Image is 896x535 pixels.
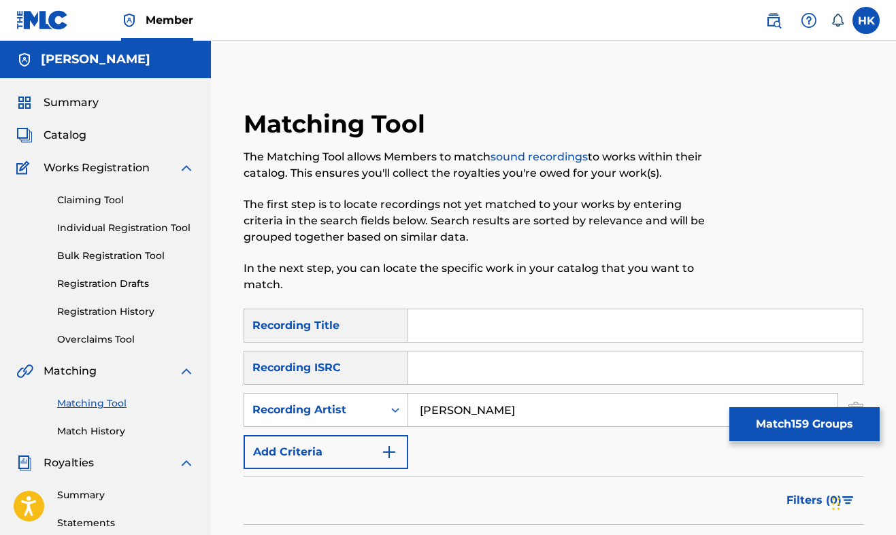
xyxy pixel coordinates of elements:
img: Royalties [16,455,33,471]
a: Statements [57,516,195,530]
img: MLC Logo [16,10,69,30]
span: Summary [44,94,99,111]
img: expand [178,160,195,176]
span: Member [146,12,193,28]
img: 9d2ae6d4665cec9f34b9.svg [381,444,397,460]
p: The Matching Tool allows Members to match to works within their catalog. This ensures you'll coll... [244,149,720,182]
iframe: Resource Center [858,338,896,450]
a: Public Search [760,7,787,34]
a: Match History [57,424,195,438]
img: search [765,12,782,29]
div: User Menu [852,7,880,34]
div: Help [795,7,823,34]
a: Claiming Tool [57,193,195,207]
img: Catalog [16,127,33,143]
h2: Matching Tool [244,109,432,139]
span: Catalog [44,127,86,143]
iframe: Chat Widget [828,470,896,535]
span: Royalties [44,455,94,471]
img: Delete Criterion [848,393,863,427]
div: Recording Artist [252,402,375,418]
a: Summary [57,488,195,502]
a: Registration History [57,305,195,319]
img: Accounts [16,52,33,68]
img: expand [178,455,195,471]
span: Matching [44,363,97,379]
a: Registration Drafts [57,277,195,291]
img: Top Rightsholder [121,12,137,29]
a: sound recordings [491,150,588,163]
img: help [801,12,817,29]
a: SummarySummary [16,94,99,111]
a: Matching Tool [57,396,195,411]
span: Works Registration [44,160,150,176]
img: expand [178,363,195,379]
a: CatalogCatalog [16,127,86,143]
span: Filters ( 0 ) [786,492,842,508]
div: Drag [832,483,840,524]
p: The first step is to locate recordings not yet matched to your works by entering criteria in the ... [244,196,720,245]
img: Matching [16,363,33,379]
button: Add Criteria [244,435,408,469]
h5: Hassan kone [41,52,150,67]
button: Match159 Groups [729,407,880,441]
div: Notifications [831,14,844,27]
img: Works Registration [16,160,34,176]
a: Individual Registration Tool [57,221,195,235]
a: Overclaims Tool [57,332,195,347]
a: Bulk Registration Tool [57,249,195,263]
p: In the next step, you can locate the specific work in your catalog that you want to match. [244,260,720,293]
img: Summary [16,94,33,111]
button: Filters (0) [778,483,863,517]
